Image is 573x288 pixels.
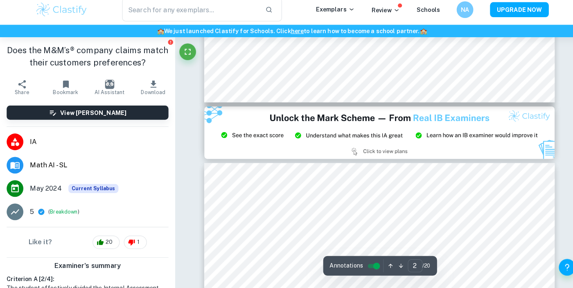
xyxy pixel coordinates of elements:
span: Bookmark [52,93,77,99]
span: IA [29,139,165,149]
span: / 20 [415,263,422,270]
h6: Examiner's summary [3,261,169,271]
span: ( ) [47,209,78,217]
span: May 2024 [29,185,61,195]
img: Clastify logo [34,7,86,23]
span: 1 [130,239,142,247]
img: AI Assistant [103,83,112,92]
button: NA [448,7,465,23]
span: Current Syllabus [67,186,116,195]
button: View [PERSON_NAME] [7,109,165,123]
h1: Does the M&M’s® company claims match their customers preferences? [7,48,165,73]
span: Share [15,93,29,99]
span: 🏫 [154,32,161,39]
h6: Like it? [28,238,51,248]
button: Help and Feedback [548,259,565,276]
h6: Criterion A [ 2 / 4 ]: [7,274,165,283]
input: Search for any exemplars... [120,3,254,26]
h6: We just launched Clastify for Schools. Click to learn how to become a school partner. [2,31,571,40]
div: 1 [122,236,144,250]
p: Review [365,11,393,20]
a: here [286,32,298,39]
button: AI Assistant [86,79,129,102]
button: Fullscreen [176,48,192,64]
button: Bookmark [43,79,86,102]
a: Schools [409,11,432,18]
span: Math AI - SL [29,162,165,172]
span: AI Assistant [93,93,122,99]
span: 🏫 [412,32,419,39]
div: 20 [91,236,117,250]
span: Annotations [324,262,356,270]
button: Download [129,79,172,102]
span: 20 [99,239,115,247]
button: Breakdown [49,209,76,217]
p: 5 [29,208,34,218]
h6: NA [452,10,461,19]
button: Report issue [164,43,170,49]
img: Ad [201,110,544,161]
h6: View [PERSON_NAME] [59,111,124,120]
button: UPGRADE NOW [481,7,539,22]
p: Exemplars [310,10,348,19]
div: This exemplar is based on the current syllabus. Feel free to refer to it for inspiration/ideas wh... [67,186,116,195]
span: Download [138,93,162,99]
